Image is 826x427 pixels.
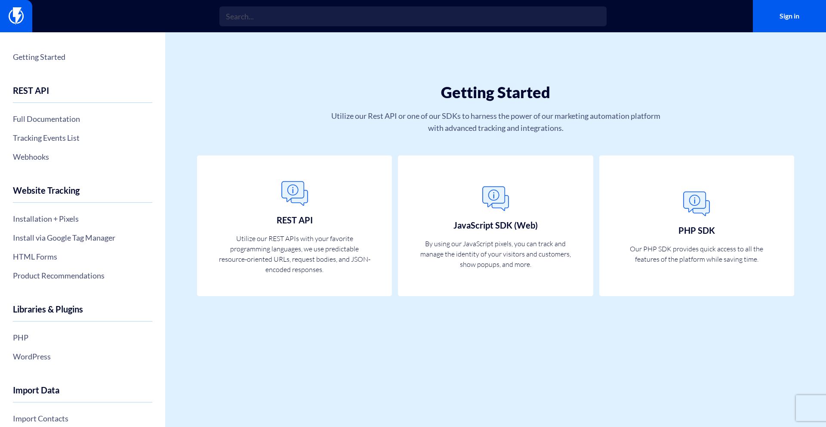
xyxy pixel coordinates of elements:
a: REST API Utilize our REST APIs with your favorite programming languages, we use predictable resou... [197,155,392,296]
h3: REST API [277,215,313,225]
p: Utilize our REST APIs with your favorite programming languages, we use predictable resource-orien... [219,233,371,275]
a: WordPress [13,349,152,364]
a: JavaScript SDK (Web) By using our JavaScript pixels, you can track and manage the identity of you... [398,155,593,296]
p: Utilize our Rest API or one of our SDKs to harness the power of our marketing automation platform... [328,110,663,134]
a: Getting Started [13,50,152,64]
img: General.png [277,176,312,211]
p: By using our JavaScript pixels, you can track and manage the identity of your visitors and custom... [419,238,572,269]
h3: JavaScript SDK (Web) [453,220,538,230]
a: Import Contacts [13,411,152,426]
input: Search... [219,6,607,26]
img: General.png [478,182,513,216]
a: Full Documentation [13,111,152,126]
h4: REST API [13,86,152,103]
a: Installation + Pixels [13,211,152,226]
h1: Getting Started [217,84,774,101]
p: Our PHP SDK provides quick access to all the features of the platform while saving time. [620,244,773,264]
h3: PHP SDK [678,226,715,235]
a: HTML Forms [13,249,152,264]
a: Webhooks [13,149,152,164]
img: General.png [679,187,714,221]
a: Install via Google Tag Manager [13,230,152,245]
a: PHP [13,330,152,345]
h4: Website Tracking [13,186,152,203]
a: PHP SDK Our PHP SDK provides quick access to all the features of the platform while saving time. [599,155,794,296]
h4: Libraries & Plugins [13,304,152,322]
a: Product Recommendations [13,268,152,283]
a: Tracking Events List [13,130,152,145]
h4: Import Data [13,385,152,402]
